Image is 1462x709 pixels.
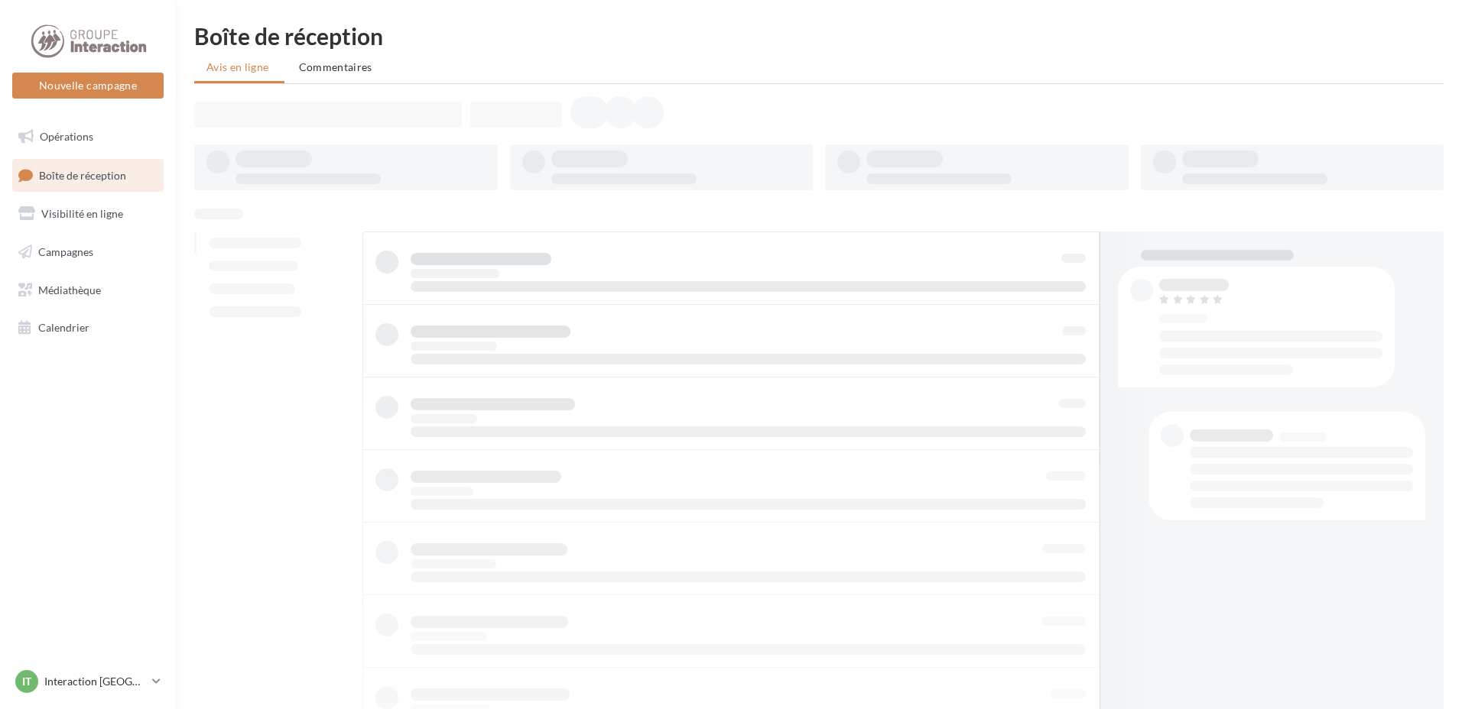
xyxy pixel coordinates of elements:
[9,312,167,344] a: Calendrier
[38,321,89,334] span: Calendrier
[9,159,167,192] a: Boîte de réception
[38,245,93,258] span: Campagnes
[40,130,93,143] span: Opérations
[41,207,123,220] span: Visibilité en ligne
[38,283,101,296] span: Médiathèque
[39,168,126,181] span: Boîte de réception
[22,674,31,689] span: IT
[9,198,167,230] a: Visibilité en ligne
[44,674,146,689] p: Interaction [GEOGRAPHIC_DATA]
[12,73,164,99] button: Nouvelle campagne
[9,274,167,306] a: Médiathèque
[299,60,372,73] span: Commentaires
[9,236,167,268] a: Campagnes
[194,24,1444,47] div: Boîte de réception
[12,667,164,696] a: IT Interaction [GEOGRAPHIC_DATA]
[9,121,167,153] a: Opérations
